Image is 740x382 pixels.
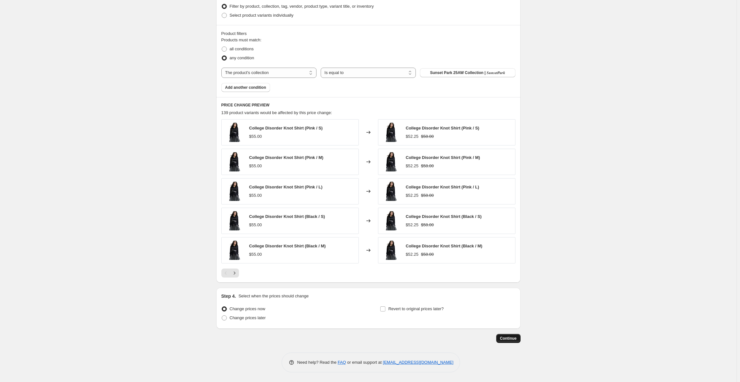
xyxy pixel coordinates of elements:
[249,126,323,130] span: College Disorder Knot Shirt (Pink / S)
[230,315,266,320] span: Change prices later
[421,192,434,199] strike: $58.00
[406,192,419,199] div: $52.25
[406,214,482,219] span: College Disorder Knot Shirt (Black / S)
[420,68,515,77] button: Sunset Park 25AW Collection | 𝑺𝒖𝒏𝒔𝒆𝒕𝑷𝒂𝒓𝒌
[338,360,346,365] a: FAQ
[221,30,515,37] div: Product filters
[421,251,434,258] strike: $58.00
[388,306,444,311] span: Revert to original prices later?
[249,163,262,169] div: $55.00
[225,85,266,90] span: Add another condition
[221,293,236,299] h2: Step 4.
[382,211,401,230] img: 215470fd1bd981863d2f1e2153be35ed_80x.jpg
[406,163,419,169] div: $52.25
[249,244,326,248] span: College Disorder Knot Shirt (Black / M)
[383,360,453,365] a: [EMAIL_ADDRESS][DOMAIN_NAME]
[382,123,401,142] img: 215470fd1bd981863d2f1e2153be35ed_80x.jpg
[430,70,505,75] span: Sunset Park 25AW Collection | 𝑺𝒖𝒏𝒔𝒆𝒕𝑷𝒂𝒓𝒌
[406,133,419,140] div: $52.25
[249,251,262,258] div: $55.00
[225,152,244,171] img: 215470fd1bd981863d2f1e2153be35ed_80x.jpg
[221,83,270,92] button: Add another condition
[406,185,479,189] span: College Disorder Knot Shirt (Pink / L)
[421,222,434,228] strike: $58.00
[225,211,244,230] img: 215470fd1bd981863d2f1e2153be35ed_80x.jpg
[297,360,338,365] span: Need help? Read the
[225,123,244,142] img: 215470fd1bd981863d2f1e2153be35ed_80x.jpg
[421,133,434,140] strike: $58.00
[382,241,401,260] img: 215470fd1bd981863d2f1e2153be35ed_80x.jpg
[230,4,374,9] span: Filter by product, collection, tag, vendor, product type, variant title, or inventory
[406,126,480,130] span: College Disorder Knot Shirt (Pink / S)
[230,55,254,60] span: any condition
[249,133,262,140] div: $55.00
[249,222,262,228] div: $55.00
[221,110,332,115] span: 139 product variants would be affected by this price change:
[421,163,434,169] strike: $58.00
[230,13,293,18] span: Select product variants individually
[230,306,265,311] span: Change prices now
[221,37,262,42] span: Products must match:
[382,152,401,171] img: 215470fd1bd981863d2f1e2153be35ed_80x.jpg
[496,334,521,343] button: Continue
[225,182,244,201] img: 215470fd1bd981863d2f1e2153be35ed_80x.jpg
[230,46,254,51] span: all conditions
[406,155,480,160] span: College Disorder Knot Shirt (Pink / M)
[406,244,482,248] span: College Disorder Knot Shirt (Black / M)
[249,214,325,219] span: College Disorder Knot Shirt (Black / S)
[230,269,239,278] button: Next
[406,222,419,228] div: $52.25
[346,360,383,365] span: or email support at
[249,155,324,160] span: College Disorder Knot Shirt (Pink / M)
[249,192,262,199] div: $55.00
[249,185,323,189] span: College Disorder Knot Shirt (Pink / L)
[500,336,517,341] span: Continue
[382,182,401,201] img: 215470fd1bd981863d2f1e2153be35ed_80x.jpg
[221,103,515,108] h6: PRICE CHANGE PREVIEW
[225,241,244,260] img: 215470fd1bd981863d2f1e2153be35ed_80x.jpg
[406,251,419,258] div: $52.25
[238,293,308,299] p: Select when the prices should change
[221,269,239,278] nav: Pagination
